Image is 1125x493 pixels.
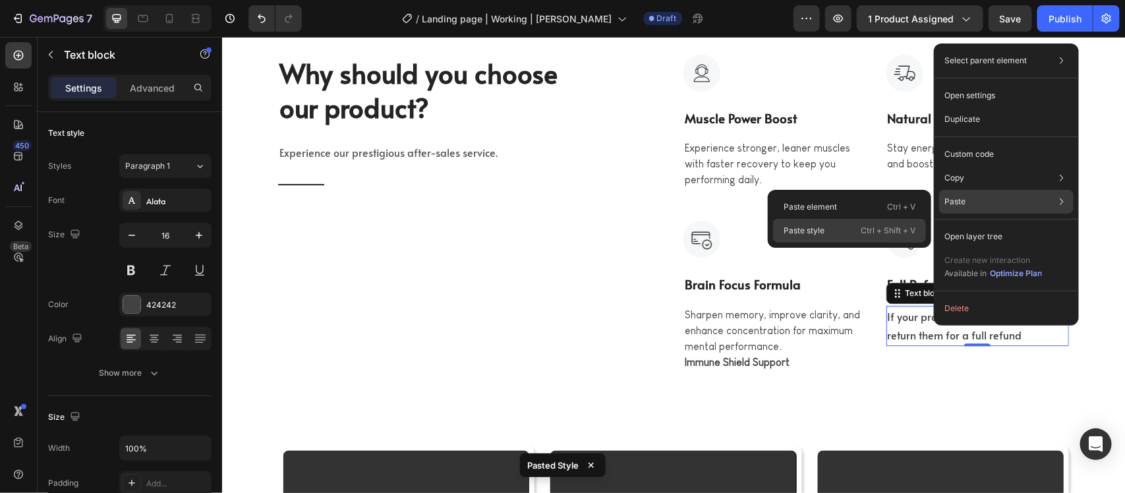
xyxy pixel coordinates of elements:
div: Rich Text Editor. Editing area: main [461,102,645,152]
span: Paragraph 1 [125,160,170,172]
p: Muscle Power Boost [463,72,643,91]
span: Draft [657,13,677,24]
div: Color [48,299,69,310]
span: Save [1000,13,1022,24]
div: Add... [146,478,208,490]
div: 424242 [146,299,208,311]
div: Publish [1049,12,1082,26]
button: 1 product assigned [857,5,983,32]
div: Width [48,442,70,454]
p: If your product aren’t perfect, return them for a full refund [666,270,846,308]
p: Advanced [130,81,175,95]
div: Rich Text Editor. Editing area: main [461,237,645,258]
div: Padding [48,477,78,489]
p: Paste element [784,201,837,213]
p: Copy [944,172,964,184]
div: Rich Text Editor. Editing area: main [664,102,848,136]
div: Rich Text Editor. Editing area: main [461,71,645,92]
span: / [417,12,420,26]
p: Settings [65,81,102,95]
button: Show more [48,361,212,385]
img: Alt Image [664,18,701,55]
div: Text style [48,127,84,139]
div: Size [48,226,83,244]
button: Optimize Plan [989,267,1043,280]
img: Alt Image [664,184,701,221]
p: Paste [944,196,966,208]
p: Text block [64,47,176,63]
span: Available in [944,268,987,278]
div: Font [48,194,65,206]
button: Paragraph 1 [119,154,212,178]
p: Stay energized all day, fight fatigue, and boost stamina for active living. [666,103,846,135]
div: Text block [681,250,725,262]
input: Auto [120,436,211,460]
p: Sharpen memory, improve clarity, and enhance concentration for maximum mental performance. [463,270,643,318]
button: 7 [5,5,98,32]
div: Size [48,409,83,426]
div: Alata [146,195,208,207]
p: Open layer tree [944,231,1002,243]
div: Rich Text Editor. Editing area: main [461,269,645,335]
iframe: Design area [222,37,1125,493]
button: Publish [1037,5,1093,32]
p: Select parent element [944,55,1027,67]
p: Duplicate [944,113,980,125]
p: Pasted Style [528,459,579,472]
p: Custom code [944,148,994,160]
div: Rich Text Editor. Editing area: main [664,71,848,92]
span: Landing page | Working | [PERSON_NAME] [422,12,612,26]
div: Align [48,330,85,348]
p: Paste style [784,225,824,237]
p: Open settings [944,90,995,101]
div: Optimize Plan [990,268,1042,279]
p: Full Refund [666,238,846,257]
p: Experience stronger, leaner muscles with faster recovery to keep you performing daily. [463,103,643,151]
p: Natural Energy Flow [666,72,846,91]
p: Ctrl + Shift + V [861,224,915,237]
p: 7 [86,11,92,26]
span: 1 product assigned [868,12,954,26]
p: Create new interaction [944,254,1043,267]
button: Save [989,5,1032,32]
button: Delete [939,297,1074,320]
div: Undo/Redo [248,5,302,32]
strong: Immune Shield Support [463,320,567,331]
img: Alt Image [461,184,498,221]
div: 450 [13,140,32,151]
p: Brain Focus Formula [463,238,643,257]
div: Show more [100,366,161,380]
p: Ctrl + V [887,200,915,214]
div: Open Intercom Messenger [1080,428,1112,460]
div: Styles [48,160,71,172]
div: Beta [10,241,32,252]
